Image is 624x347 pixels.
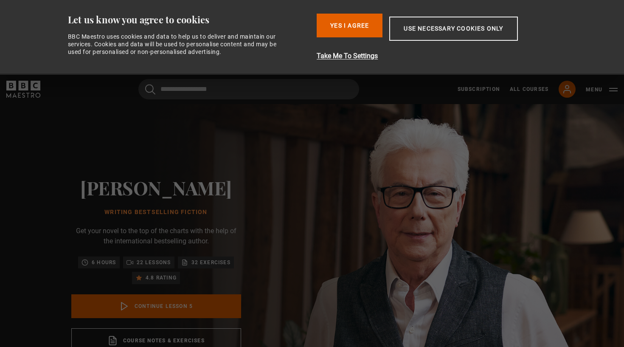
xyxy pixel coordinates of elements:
[586,85,618,94] button: Toggle navigation
[146,274,177,282] p: 4.8 rating
[71,209,241,216] h1: Writing Bestselling Fiction
[510,85,548,93] a: All Courses
[71,177,241,198] h2: [PERSON_NAME]
[71,294,241,318] a: Continue lesson 5
[458,85,500,93] a: Subscription
[389,17,517,41] button: Use necessary cookies only
[145,84,155,95] button: Submit the search query
[71,226,241,246] p: Get your novel to the top of the charts with the help of the international bestselling author.
[92,258,116,267] p: 6 hours
[317,51,562,61] button: Take Me To Settings
[137,258,171,267] p: 22 lessons
[68,33,286,56] div: BBC Maestro uses cookies and data to help us to deliver and maintain our services. Cookies and da...
[138,79,359,99] input: Search
[6,81,40,98] svg: BBC Maestro
[191,258,230,267] p: 32 exercises
[317,14,382,37] button: Yes I Agree
[68,14,310,26] div: Let us know you agree to cookies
